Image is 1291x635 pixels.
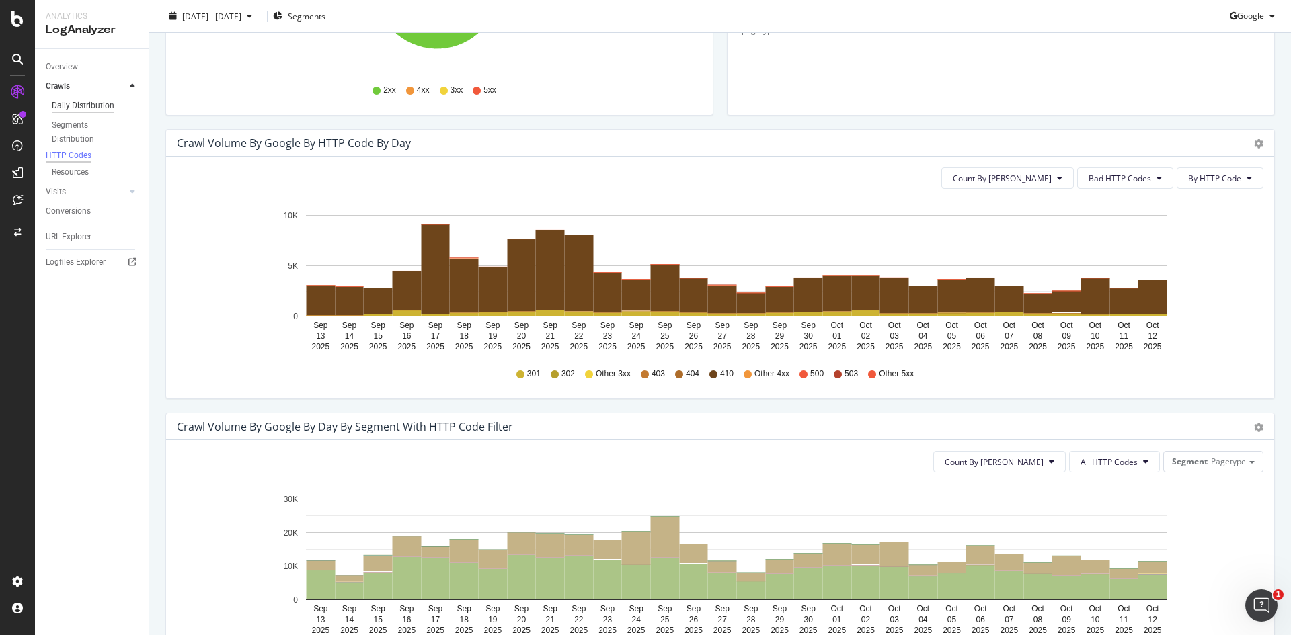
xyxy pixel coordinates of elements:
text: 06 [976,615,985,624]
text: Sep [572,321,586,330]
span: 2xx [383,85,396,96]
text: 07 [1005,331,1014,341]
text: 18 [459,615,469,624]
text: 13 [316,331,325,341]
text: Oct [1089,321,1101,330]
text: 11 [1120,331,1129,341]
text: 29 [775,331,785,341]
text: Oct [1060,604,1073,613]
text: 2025 [1086,626,1104,635]
text: 15 [373,615,383,624]
text: 02 [861,331,871,341]
text: Sep [543,604,557,613]
span: [DATE] - [DATE] [182,10,241,22]
text: 30 [804,615,813,624]
text: 23 [603,615,613,624]
text: Oct [1003,604,1015,613]
span: 301 [527,368,541,380]
text: Sep [514,321,529,330]
text: 2025 [455,342,473,351]
span: +0.03 % [1141,24,1171,36]
text: 24 [631,331,641,341]
text: 13 [316,615,325,624]
text: 2025 [570,626,588,635]
text: 08 [1033,615,1043,624]
text: 24 [631,615,641,624]
text: Sep [399,604,414,613]
text: Oct [1118,604,1130,613]
text: 2025 [1000,626,1018,635]
svg: A chart. [177,200,1253,355]
span: Pagetype [1211,456,1246,467]
span: 410 [720,368,734,380]
text: 12 [1148,615,1157,624]
button: [DATE] - [DATE] [160,9,262,22]
div: Crawls [46,79,70,93]
text: 2025 [397,342,416,351]
text: 2025 [771,342,789,351]
text: 5K [288,261,298,271]
span: By HTTP Code [1188,173,1241,184]
text: 2025 [857,342,875,351]
span: 404 [686,368,699,380]
text: 2025 [570,342,588,351]
button: Bad HTTP Codes [1077,167,1173,189]
div: URL Explorer [46,230,91,244]
text: 2025 [886,626,904,635]
span: 4xx [417,85,430,96]
text: 2025 [311,626,329,635]
text: 19 [488,615,498,624]
text: 25 [660,615,670,624]
text: 2025 [340,626,358,635]
text: 21 [545,615,555,624]
text: 2025 [627,626,645,635]
text: Sep [687,321,701,330]
text: Oct [888,604,901,613]
text: Sep [543,321,557,330]
text: 2025 [713,626,732,635]
text: 2025 [656,626,674,635]
div: HTTP Codes [46,150,91,161]
text: Sep [773,321,787,330]
span: Other 5xx [879,368,914,380]
text: 12 [1148,331,1157,341]
text: 16 [402,331,412,341]
text: Oct [945,604,958,613]
text: 2025 [340,342,358,351]
text: Sep [715,321,730,330]
text: 0 [293,595,298,605]
span: Segment [1172,456,1208,467]
a: HTTP Codes [46,149,139,163]
text: Oct [974,321,987,330]
text: 05 [947,331,957,341]
div: Logfiles Explorer [46,255,106,269]
span: Segments [288,10,325,22]
text: 2025 [742,342,760,351]
text: 26 [689,331,699,341]
div: Crawl Volume by google by HTTP Code by Day [177,136,411,150]
text: 2025 [914,626,932,635]
text: 2025 [799,626,818,635]
div: Analytics [46,11,138,22]
a: URL Explorer [46,230,139,244]
text: Sep [457,321,471,330]
text: Oct [1003,321,1015,330]
a: Logfiles Explorer [46,255,139,269]
text: 30K [284,495,298,504]
a: Crawls [46,79,126,93]
text: Sep [629,604,643,613]
span: Bad HTTP Codes [1089,173,1151,184]
text: Oct [1146,604,1159,613]
text: Sep [428,604,443,613]
text: Oct [859,604,872,613]
text: Sep [744,604,758,613]
div: Conversions [46,204,91,218]
text: Sep [572,604,586,613]
text: 2025 [1058,626,1076,635]
text: Sep [773,604,787,613]
div: Overview [46,60,78,74]
span: Count By Day [945,456,1044,468]
text: 10 [1091,331,1100,341]
div: Visits [46,185,66,199]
